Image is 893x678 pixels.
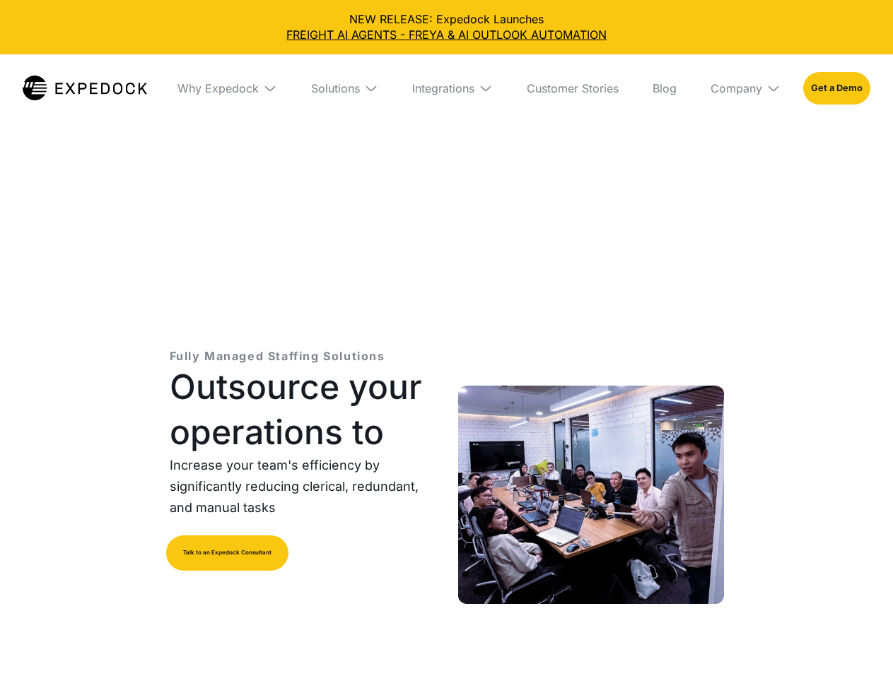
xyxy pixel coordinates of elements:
[177,81,259,95] div: Why Expedock
[699,54,792,122] div: Company
[300,54,390,122] div: Solutions
[401,54,504,122] div: Integrations
[11,11,882,43] div: NEW RELEASE: Expedock Launches
[515,54,630,122] a: Customer Stories
[803,72,870,105] a: Get a Demo
[170,347,385,364] p: Fully Managed Staffing Solutions
[711,81,762,95] div: Company
[170,455,436,518] p: Increase your team's efficiency by significantly reducing clerical, redundant, and manual tasks
[170,364,436,455] h1: Outsource your operations to
[166,535,288,571] a: Talk to an Expedock Consultant
[311,81,360,95] div: Solutions
[166,54,288,122] div: Why Expedock
[641,54,688,122] a: Blog
[412,81,474,95] div: Integrations
[11,27,882,42] a: FREIGHT AI AGENTS - FREYA & AI OUTLOOK AUTOMATION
